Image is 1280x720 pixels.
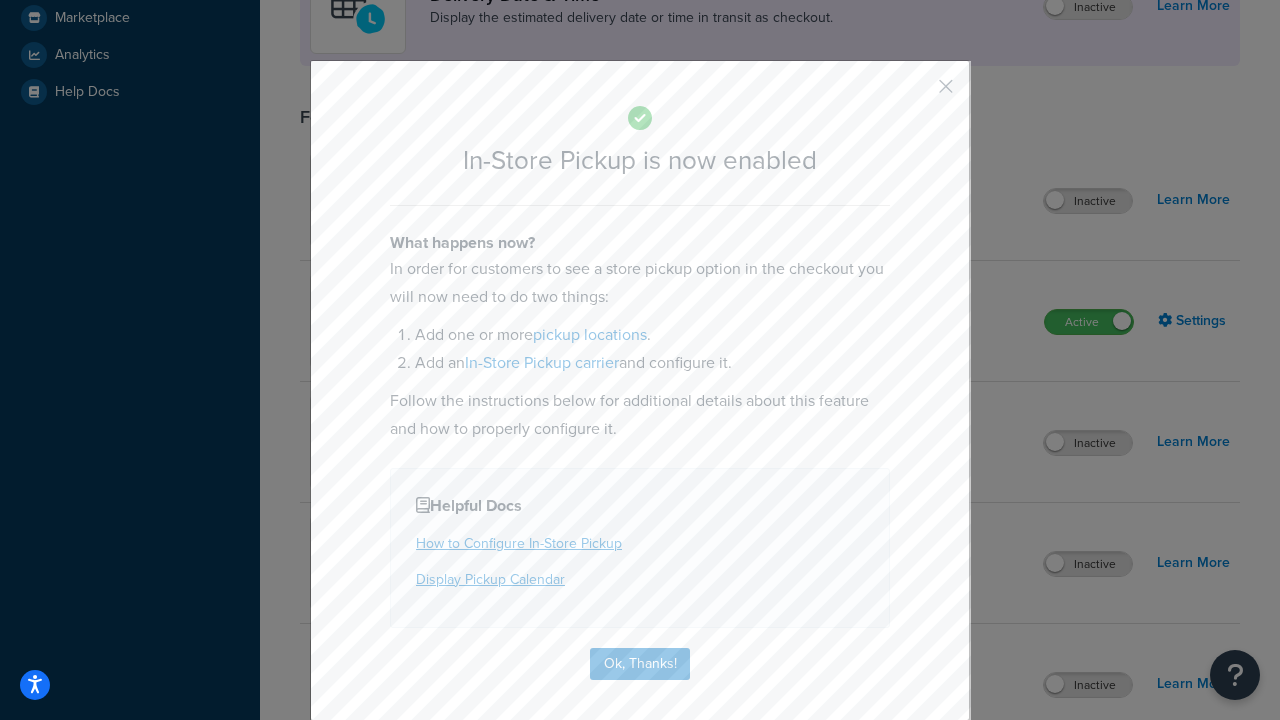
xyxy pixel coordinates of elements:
[390,387,890,443] p: Follow the instructions below for additional details about this feature and how to properly confi...
[416,569,565,590] a: Display Pickup Calendar
[390,146,890,175] h2: In-Store Pickup is now enabled
[390,231,890,255] h4: What happens now?
[416,494,864,518] h4: Helpful Docs
[590,648,690,680] button: Ok, Thanks!
[415,321,890,349] li: Add one or more .
[390,255,890,311] p: In order for customers to see a store pickup option in the checkout you will now need to do two t...
[533,323,647,346] a: pickup locations
[415,349,890,377] li: Add an and configure it.
[416,533,622,554] a: How to Configure In-Store Pickup
[465,351,619,374] a: In-Store Pickup carrier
